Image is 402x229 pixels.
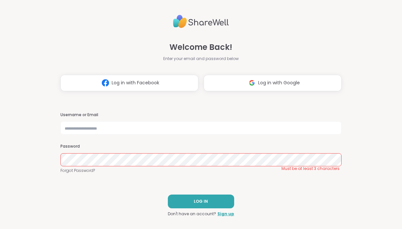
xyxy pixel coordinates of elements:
span: Log in with Google [258,79,300,86]
span: Must be at least 3 characters [281,166,340,171]
a: Forgot Password? [60,168,342,174]
img: ShareWell Logomark [246,77,258,89]
span: LOG IN [194,198,208,204]
img: ShareWell Logomark [99,77,112,89]
h3: Username or Email [60,112,342,118]
span: Don't have an account? [168,211,216,217]
button: Log in with Facebook [60,75,198,91]
button: Log in with Google [204,75,342,91]
a: Sign up [217,211,234,217]
img: ShareWell Logo [173,12,229,31]
span: Enter your email and password below [163,56,239,62]
span: Welcome Back! [169,41,232,53]
button: LOG IN [168,195,234,208]
span: Log in with Facebook [112,79,159,86]
h3: Password [60,144,342,149]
